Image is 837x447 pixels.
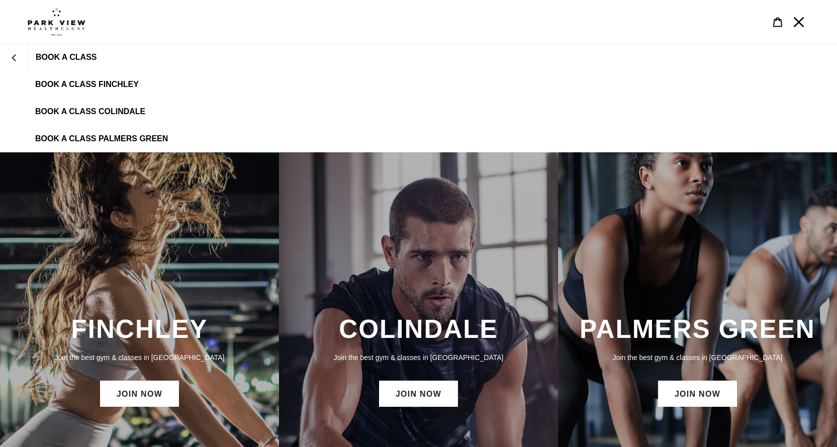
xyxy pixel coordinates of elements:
p: Join the best gym & classes in [GEOGRAPHIC_DATA] [568,352,827,363]
p: Join the best gym & classes in [GEOGRAPHIC_DATA] [10,352,269,363]
span: BOOK A CLASS [36,53,97,62]
p: Join the best gym & classes in [GEOGRAPHIC_DATA] [289,352,548,363]
a: JOIN NOW: Finchley Membership [100,381,179,407]
h3: FINCHLEY [10,314,269,344]
span: BOOK A CLASS FINCHLEY [35,80,139,89]
a: JOIN NOW: Palmers Green Membership [658,381,737,407]
a: JOIN NOW: Colindale Membership [379,381,458,407]
img: Park view health clubs is a gym near you. [28,8,85,36]
h3: COLINDALE [289,314,548,344]
span: BOOK A CLASS COLINDALE [35,107,145,116]
span: BOOK A CLASS PALMERS GREEN [35,134,168,143]
button: Menu [788,11,809,33]
h3: PALMERS GREEN [568,314,827,344]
